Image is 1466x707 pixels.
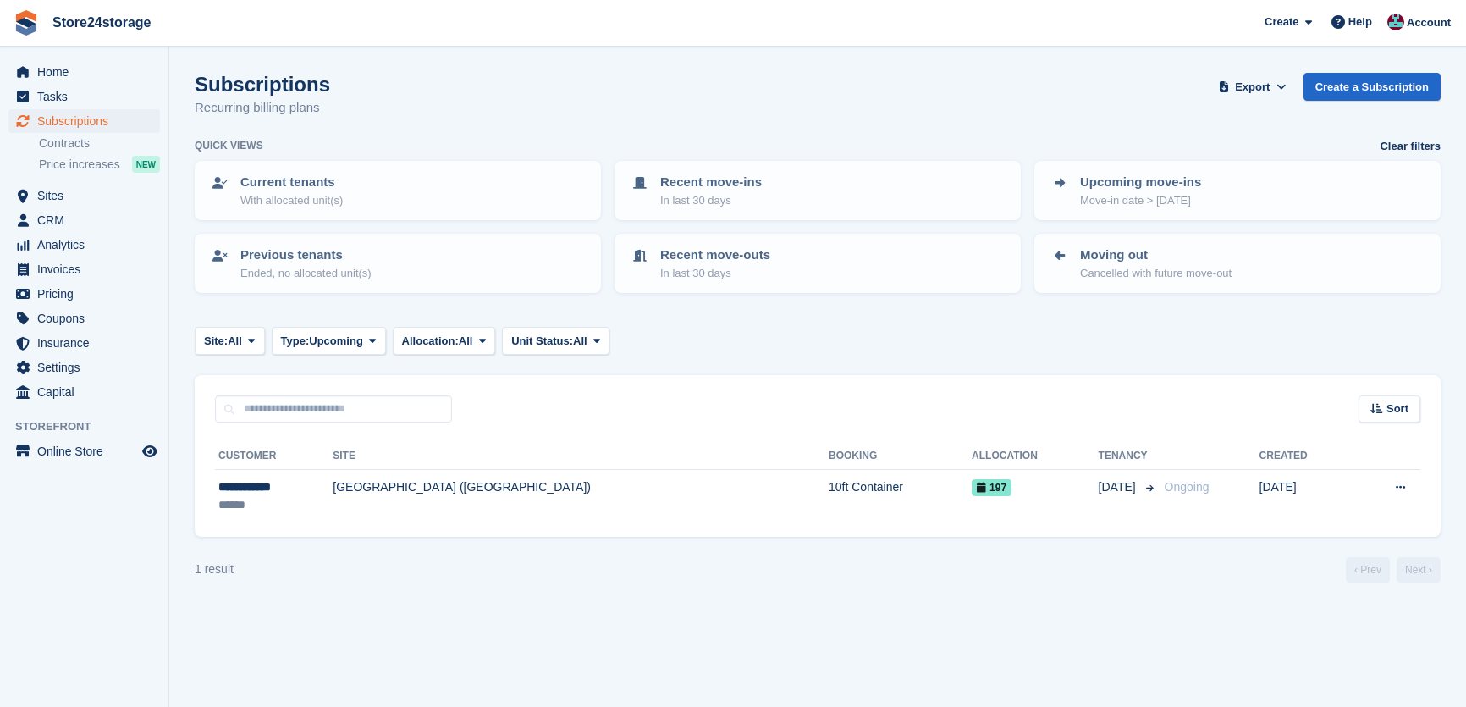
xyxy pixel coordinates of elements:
[204,333,228,350] span: Site:
[8,60,160,84] a: menu
[37,356,139,379] span: Settings
[272,327,386,355] button: Type: Upcoming
[829,443,972,470] th: Booking
[140,441,160,461] a: Preview store
[8,356,160,379] a: menu
[8,257,160,281] a: menu
[616,163,1019,218] a: Recent move-ins In last 30 days
[1080,192,1201,209] p: Move-in date > [DATE]
[39,155,160,174] a: Price increases NEW
[333,443,829,470] th: Site
[8,109,160,133] a: menu
[1387,14,1404,30] img: George
[8,331,160,355] a: menu
[14,10,39,36] img: stora-icon-8386f47178a22dfd0bd8f6a31ec36ba5ce8667c1dd55bd0f319d3a0aa187defe.svg
[1036,163,1439,218] a: Upcoming move-ins Move-in date > [DATE]
[37,233,139,257] span: Analytics
[660,173,762,192] p: Recent move-ins
[46,8,158,36] a: Store24storage
[1099,443,1158,470] th: Tenancy
[1303,73,1441,101] a: Create a Subscription
[660,265,770,282] p: In last 30 days
[196,235,599,291] a: Previous tenants Ended, no allocated unit(s)
[39,135,160,152] a: Contracts
[37,109,139,133] span: Subscriptions
[1235,79,1270,96] span: Export
[39,157,120,173] span: Price increases
[195,138,263,153] h6: Quick views
[37,307,139,330] span: Coupons
[215,443,333,470] th: Customer
[228,333,242,350] span: All
[972,479,1011,496] span: 197
[1080,173,1201,192] p: Upcoming move-ins
[402,333,459,350] span: Allocation:
[37,282,139,306] span: Pricing
[37,331,139,355] span: Insurance
[1397,557,1441,583] a: Next
[1380,138,1441,155] a: Clear filters
[1165,480,1210,494] span: Ongoing
[240,192,343,209] p: With allocated unit(s)
[393,327,496,355] button: Allocation: All
[660,192,762,209] p: In last 30 days
[8,307,160,330] a: menu
[1407,14,1451,31] span: Account
[37,85,139,108] span: Tasks
[37,380,139,404] span: Capital
[309,333,363,350] span: Upcoming
[195,327,265,355] button: Site: All
[195,73,330,96] h1: Subscriptions
[8,439,160,463] a: menu
[333,470,829,523] td: [GEOGRAPHIC_DATA] ([GEOGRAPHIC_DATA])
[37,208,139,232] span: CRM
[8,85,160,108] a: menu
[195,98,330,118] p: Recurring billing plans
[502,327,609,355] button: Unit Status: All
[1215,73,1290,101] button: Export
[459,333,473,350] span: All
[240,173,343,192] p: Current tenants
[1099,478,1139,496] span: [DATE]
[972,443,1099,470] th: Allocation
[1259,470,1353,523] td: [DATE]
[8,380,160,404] a: menu
[37,439,139,463] span: Online Store
[1265,14,1298,30] span: Create
[829,470,972,523] td: 10ft Container
[8,184,160,207] a: menu
[240,265,372,282] p: Ended, no allocated unit(s)
[15,418,168,435] span: Storefront
[8,282,160,306] a: menu
[511,333,573,350] span: Unit Status:
[1259,443,1353,470] th: Created
[37,60,139,84] span: Home
[37,184,139,207] span: Sites
[132,156,160,173] div: NEW
[8,208,160,232] a: menu
[1080,265,1232,282] p: Cancelled with future move-out
[616,235,1019,291] a: Recent move-outs In last 30 days
[1386,400,1408,417] span: Sort
[37,257,139,281] span: Invoices
[281,333,310,350] span: Type:
[660,246,770,265] p: Recent move-outs
[573,333,587,350] span: All
[195,561,234,578] div: 1 result
[8,233,160,257] a: menu
[1036,235,1439,291] a: Moving out Cancelled with future move-out
[196,163,599,218] a: Current tenants With allocated unit(s)
[1348,14,1372,30] span: Help
[1346,557,1390,583] a: Previous
[1342,557,1444,583] nav: Page
[240,246,372,265] p: Previous tenants
[1080,246,1232,265] p: Moving out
